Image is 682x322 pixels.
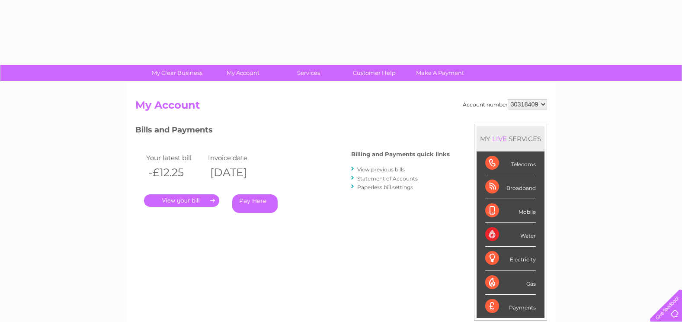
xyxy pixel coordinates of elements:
[206,164,268,181] th: [DATE]
[490,135,509,143] div: LIVE
[135,99,547,116] h2: My Account
[485,271,536,295] div: Gas
[339,65,410,81] a: Customer Help
[207,65,279,81] a: My Account
[141,65,213,81] a: My Clear Business
[485,223,536,247] div: Water
[273,65,344,81] a: Services
[206,152,268,164] td: Invoice date
[351,151,450,158] h4: Billing and Payments quick links
[144,194,219,207] a: .
[485,199,536,223] div: Mobile
[477,126,544,151] div: MY SERVICES
[232,194,278,213] a: Pay Here
[485,295,536,318] div: Payments
[144,164,206,181] th: -£12.25
[485,247,536,270] div: Electricity
[485,151,536,175] div: Telecoms
[135,124,450,139] h3: Bills and Payments
[144,152,206,164] td: Your latest bill
[357,166,405,173] a: View previous bills
[404,65,476,81] a: Make A Payment
[357,175,418,182] a: Statement of Accounts
[485,175,536,199] div: Broadband
[463,99,547,109] div: Account number
[357,184,413,190] a: Paperless bill settings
